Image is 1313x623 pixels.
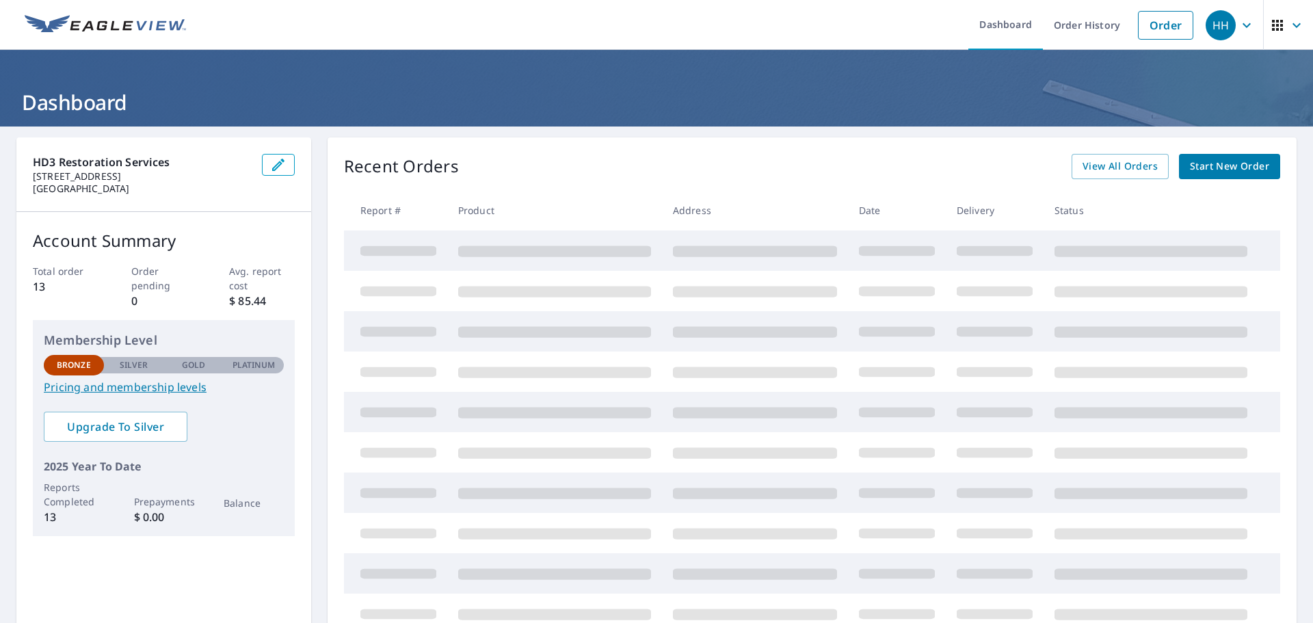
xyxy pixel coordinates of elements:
[44,480,104,509] p: Reports Completed
[33,264,98,278] p: Total order
[224,496,284,510] p: Balance
[44,458,284,475] p: 2025 Year To Date
[120,359,148,371] p: Silver
[344,190,447,230] th: Report #
[662,190,848,230] th: Address
[848,190,946,230] th: Date
[134,494,194,509] p: Prepayments
[1138,11,1193,40] a: Order
[33,183,251,195] p: [GEOGRAPHIC_DATA]
[44,412,187,442] a: Upgrade To Silver
[16,88,1297,116] h1: Dashboard
[44,379,284,395] a: Pricing and membership levels
[1083,158,1158,175] span: View All Orders
[344,154,459,179] p: Recent Orders
[57,359,91,371] p: Bronze
[33,278,98,295] p: 13
[229,293,295,309] p: $ 85.44
[1044,190,1258,230] th: Status
[182,359,205,371] p: Gold
[1206,10,1236,40] div: HH
[1179,154,1280,179] a: Start New Order
[131,264,197,293] p: Order pending
[25,15,186,36] img: EV Logo
[44,331,284,349] p: Membership Level
[1072,154,1169,179] a: View All Orders
[33,154,251,170] p: HD3 Restoration Services
[1190,158,1269,175] span: Start New Order
[134,509,194,525] p: $ 0.00
[229,264,295,293] p: Avg. report cost
[33,228,295,253] p: Account Summary
[44,509,104,525] p: 13
[55,419,176,434] span: Upgrade To Silver
[447,190,662,230] th: Product
[131,293,197,309] p: 0
[33,170,251,183] p: [STREET_ADDRESS]
[946,190,1044,230] th: Delivery
[233,359,276,371] p: Platinum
